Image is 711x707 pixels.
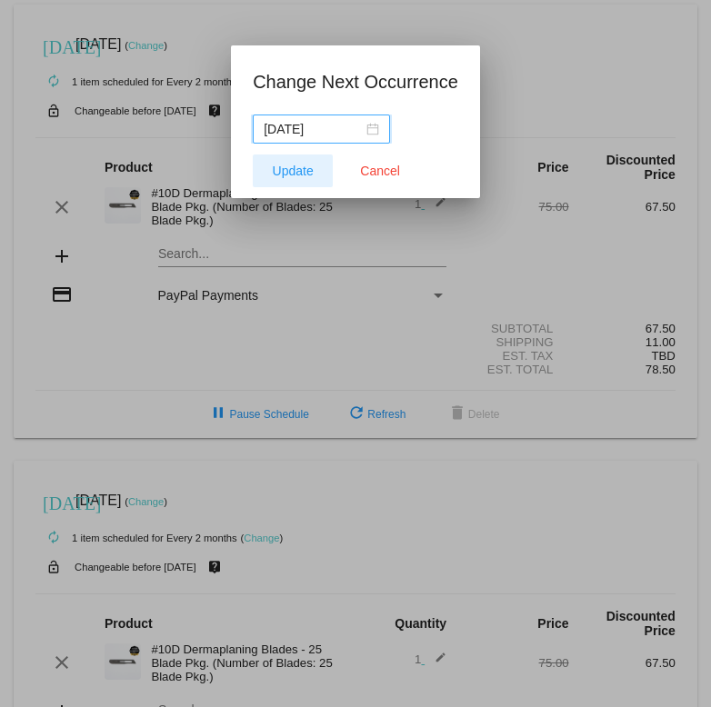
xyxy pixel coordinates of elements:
h1: Change Next Occurrence [253,67,458,96]
button: Update [253,154,333,187]
span: Update [273,164,314,178]
span: Cancel [360,164,400,178]
button: Close dialog [340,154,420,187]
input: Select date [264,119,363,139]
